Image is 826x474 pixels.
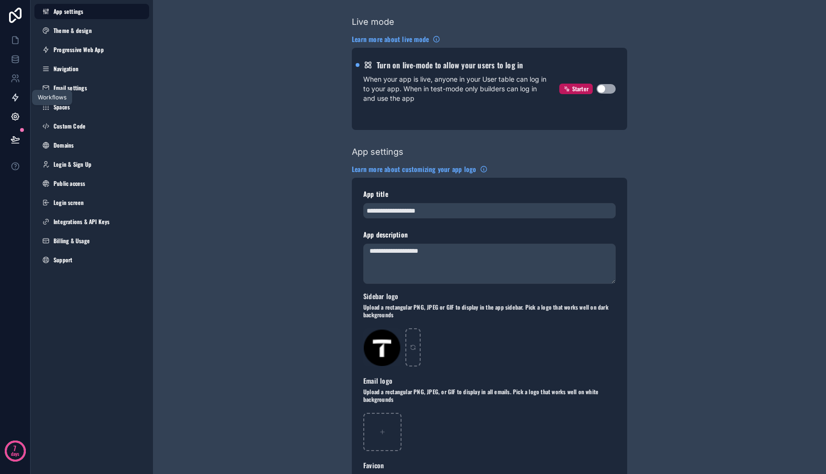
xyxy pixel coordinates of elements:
[38,94,66,101] div: Workflows
[13,443,16,453] p: 7
[34,61,149,76] a: Navigation
[363,229,408,239] span: App description
[54,256,72,264] span: Support
[54,122,86,130] span: Custom Code
[363,75,559,103] p: When your app is live, anyone in your User table can log in to your app. When in test-mode only b...
[34,157,149,172] a: Login & Sign Up
[363,189,388,199] span: App title
[363,291,398,301] span: Sidebar logo
[34,42,149,57] a: Progressive Web App
[363,376,392,386] span: Email logo
[54,141,74,149] span: Domains
[34,138,149,153] a: Domains
[352,34,440,44] a: Learn more about live mode
[54,199,84,206] span: Login screen
[34,4,149,19] a: App settings
[572,85,588,93] span: Starter
[34,176,149,191] a: Public access
[11,447,20,461] p: days
[34,80,149,96] a: Email settings
[54,218,110,226] span: Integrations & API Keys
[352,164,488,174] a: Learn more about customizing your app logo
[363,460,384,470] span: Favicon
[54,84,87,92] span: Email settings
[377,59,523,71] h2: Turn on live-mode to allow your users to log in
[54,46,104,54] span: Progressive Web App
[54,65,78,73] span: Navigation
[54,103,70,111] span: Spaces
[34,195,149,210] a: Login screen
[54,180,86,187] span: Public access
[352,145,403,159] div: App settings
[363,388,616,403] span: Upload a rectangular PNG, JPEG, or GIF to display in all emails. Pick a logo that works well on w...
[34,214,149,229] a: Integrations & API Keys
[34,252,149,268] a: Support
[34,233,149,248] a: Billing & Usage
[34,118,149,134] a: Custom Code
[54,237,90,245] span: Billing & Usage
[34,23,149,38] a: Theme & design
[352,34,429,44] span: Learn more about live mode
[352,15,394,29] div: Live mode
[54,8,83,15] span: App settings
[363,303,616,319] span: Upload a rectangular PNG, JPEG or GIF to display in the app sidebar. Pick a logo that works well ...
[54,161,91,168] span: Login & Sign Up
[352,164,476,174] span: Learn more about customizing your app logo
[34,99,149,115] a: Spaces
[54,27,92,34] span: Theme & design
